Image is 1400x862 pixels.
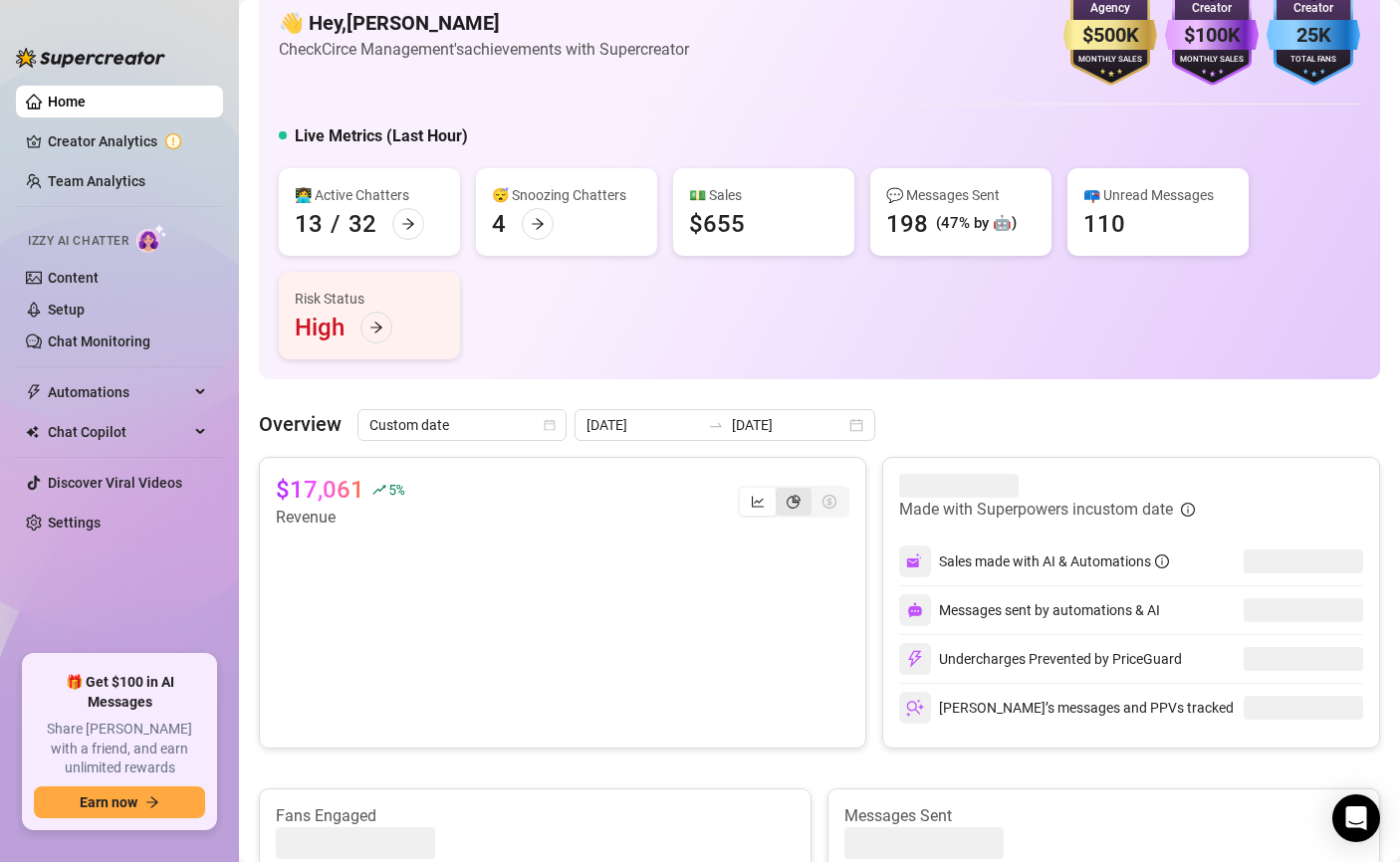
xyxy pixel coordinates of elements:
article: Messages Sent [844,805,1363,827]
div: 13 [295,208,323,240]
img: AI Chatter [136,224,167,253]
span: Izzy AI Chatter [28,232,128,251]
div: Sales made with AI & Automations [939,550,1169,572]
div: Open Intercom Messenger [1332,794,1380,842]
img: svg%3e [907,602,923,618]
span: arrow-right [145,795,159,809]
button: Earn nowarrow-right [34,786,205,818]
img: logo-BBDzfeDw.svg [16,48,165,68]
article: Check Circe Management's achievements with Supercreator [279,37,689,62]
span: 5 % [388,480,403,499]
div: 198 [886,208,928,240]
div: 32 [349,208,376,240]
span: swap-right [708,417,724,433]
div: segmented control [738,486,849,518]
div: 💵 Sales [689,184,838,206]
div: 25K [1267,20,1360,51]
span: info-circle [1181,503,1195,517]
span: arrow-right [401,217,415,231]
span: calendar [544,419,556,431]
span: 🎁 Get $100 in AI Messages [34,673,205,712]
a: Chat Monitoring [48,333,150,349]
div: [PERSON_NAME]’s messages and PPVs tracked [899,692,1234,724]
h4: 👋 Hey, [PERSON_NAME] [279,9,689,37]
div: 110 [1083,208,1125,240]
img: svg%3e [906,699,924,717]
div: Total Fans [1267,54,1360,67]
div: Monthly Sales [1063,54,1157,67]
div: 😴 Snoozing Chatters [492,184,641,206]
a: Team Analytics [48,173,145,189]
span: pie-chart [787,495,801,509]
article: Revenue [276,506,403,530]
span: info-circle [1155,554,1169,568]
span: line-chart [751,495,765,509]
a: Home [48,94,86,109]
div: 4 [492,208,506,240]
span: dollar-circle [822,495,836,509]
a: Setup [48,302,85,318]
a: Discover Viral Videos [48,475,182,491]
div: Monthly Sales [1165,54,1259,67]
a: Creator Analytics exclamation-circle [48,125,207,157]
div: $500K [1063,20,1157,51]
span: arrow-right [531,217,545,231]
div: 📪 Unread Messages [1083,184,1233,206]
div: Risk Status [295,288,444,310]
div: $655 [689,208,745,240]
div: (47% by 🤖) [936,212,1017,236]
span: arrow-right [369,321,383,334]
div: Undercharges Prevented by PriceGuard [899,643,1182,675]
div: 💬 Messages Sent [886,184,1036,206]
img: svg%3e [906,650,924,668]
img: svg%3e [906,552,924,570]
div: $100K [1165,20,1259,51]
span: Chat Copilot [48,416,189,448]
span: Custom date [369,410,555,440]
article: Overview [259,409,342,439]
a: Settings [48,515,101,531]
h5: Live Metrics (Last Hour) [295,124,468,148]
article: Fans Engaged [276,805,795,827]
input: End date [732,414,845,436]
a: Content [48,270,99,286]
span: thunderbolt [26,384,42,400]
div: Messages sent by automations & AI [899,594,1160,626]
span: to [708,417,724,433]
div: 👩‍💻 Active Chatters [295,184,444,206]
span: Automations [48,376,189,408]
span: rise [372,483,386,497]
span: Earn now [80,794,137,810]
input: Start date [586,414,700,436]
span: Share [PERSON_NAME] with a friend, and earn unlimited rewards [34,720,205,778]
img: Chat Copilot [26,425,39,439]
article: Made with Superpowers in custom date [899,498,1173,522]
article: $17,061 [276,474,364,506]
